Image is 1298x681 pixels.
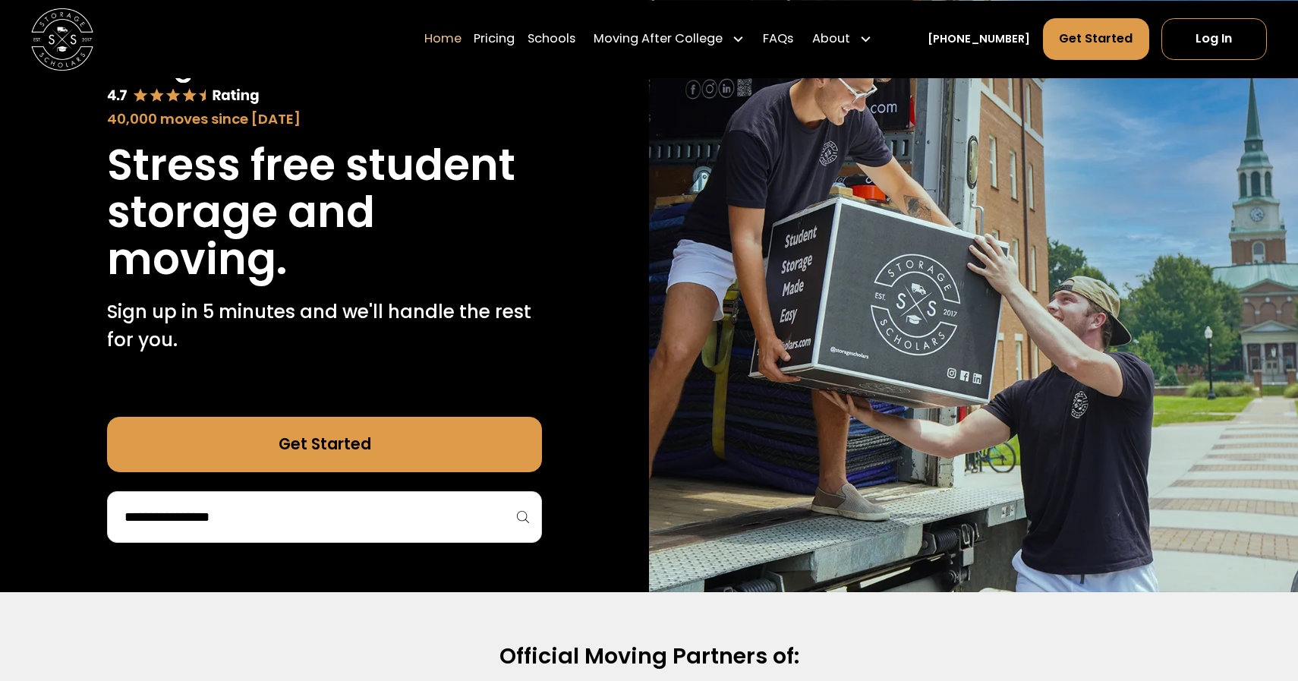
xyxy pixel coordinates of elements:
[152,642,1146,670] h2: Official Moving Partners of:
[528,17,575,61] a: Schools
[594,30,723,49] div: Moving After College
[107,109,542,130] div: 40,000 moves since [DATE]
[1161,18,1267,60] a: Log In
[107,417,542,473] a: Get Started
[763,17,793,61] a: FAQs
[588,17,751,61] div: Moving After College
[107,142,542,283] h1: Stress free student storage and moving.
[806,17,878,61] div: About
[31,8,93,70] img: Storage Scholars main logo
[812,30,850,49] div: About
[31,8,93,70] a: home
[424,17,462,61] a: Home
[474,17,515,61] a: Pricing
[1043,18,1149,60] a: Get Started
[928,30,1030,46] a: [PHONE_NUMBER]
[107,298,542,355] p: Sign up in 5 minutes and we'll handle the rest for you.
